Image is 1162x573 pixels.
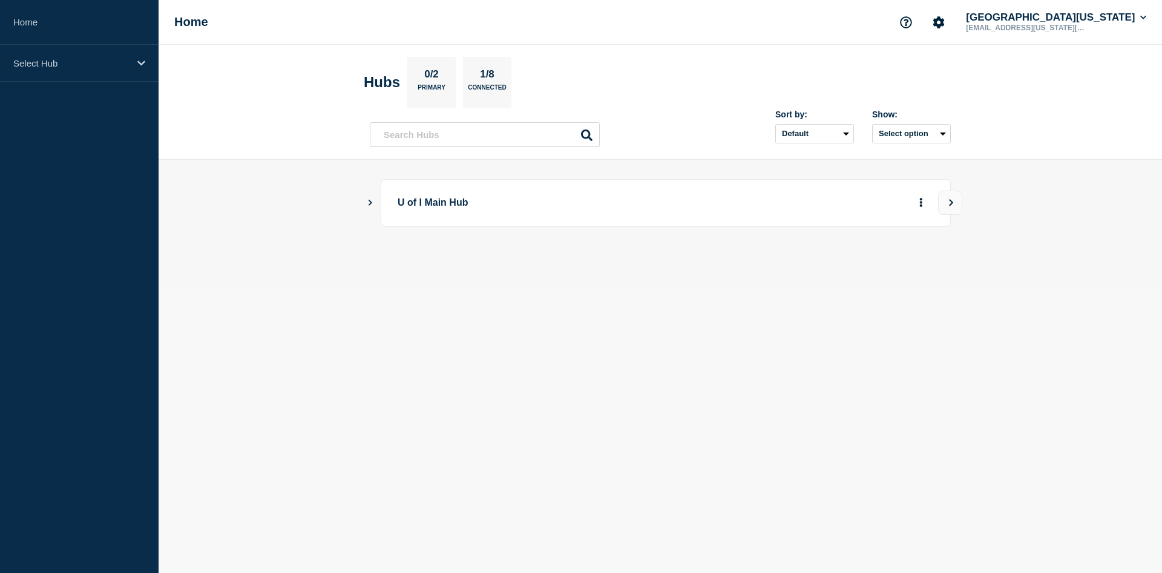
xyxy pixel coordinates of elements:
p: U of I Main Hub [398,192,732,214]
input: Search Hubs [370,122,600,147]
button: More actions [913,192,929,214]
h1: Home [174,15,208,29]
div: Show: [872,110,951,119]
p: 0/2 [420,68,444,84]
p: Primary [418,84,445,97]
button: View [938,191,962,215]
p: Connected [468,84,506,97]
p: [EMAIL_ADDRESS][US_STATE][DOMAIN_NAME] [963,24,1089,32]
button: Account settings [926,10,951,35]
button: Support [893,10,919,35]
select: Sort by [775,124,854,143]
div: Sort by: [775,110,854,119]
button: Show Connected Hubs [367,198,373,208]
p: Select Hub [13,58,130,68]
p: 1/8 [476,68,499,84]
h2: Hubs [364,74,400,91]
button: [GEOGRAPHIC_DATA][US_STATE] [963,11,1149,24]
button: Select option [872,124,951,143]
